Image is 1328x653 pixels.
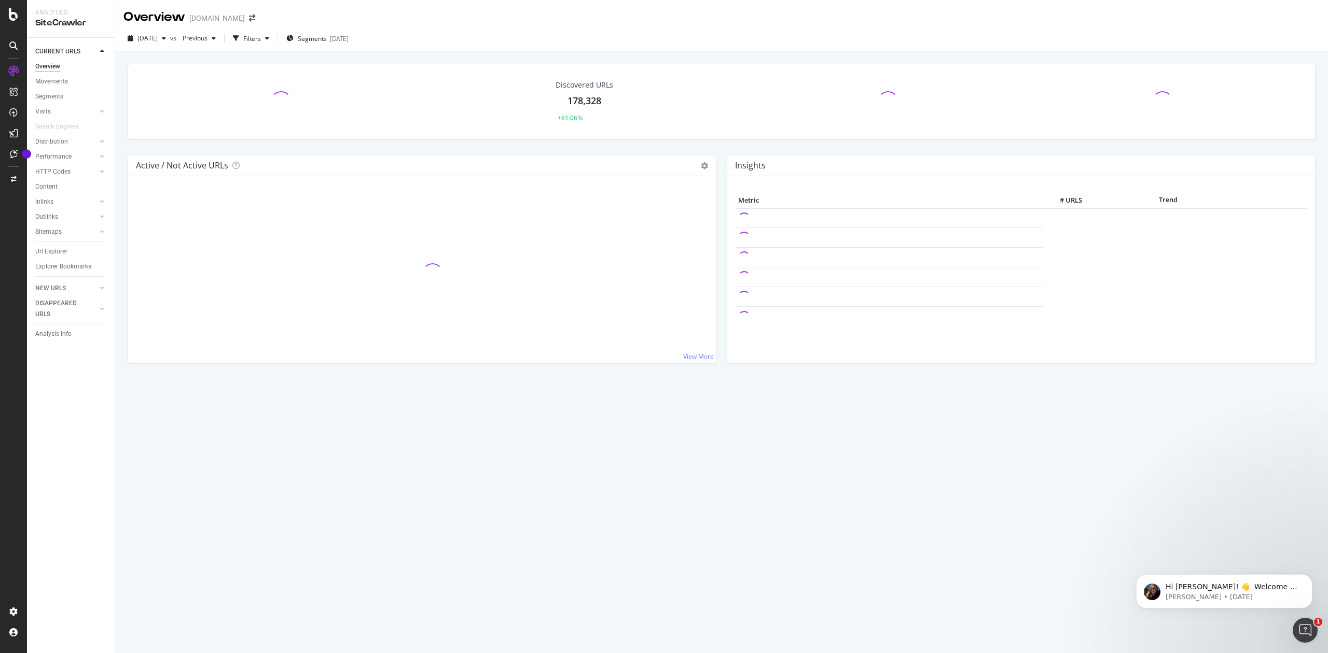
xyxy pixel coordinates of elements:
div: Movements [35,76,68,87]
span: Previous [178,34,208,42]
a: View More [683,352,714,361]
div: HTTP Codes [35,166,71,177]
div: Outlinks [35,211,58,222]
span: Segments [298,34,327,43]
div: Analysis Info [35,329,72,339]
button: Filters [229,30,273,47]
i: Options [701,162,708,169]
a: Inlinks [35,196,97,207]
div: 178,328 [568,94,601,108]
div: Tooltip anchor [22,149,31,159]
div: Search Engines [35,121,78,132]
a: CURRENT URLS [35,46,97,57]
span: vs [170,34,178,42]
span: 1 [1314,618,1322,626]
button: Previous [178,30,220,47]
h4: Insights [735,159,766,173]
div: Overview [35,61,60,72]
iframe: Intercom live chat [1293,618,1318,643]
a: Outlinks [35,211,97,222]
div: SiteCrawler [35,17,106,29]
a: Explorer Bookmarks [35,261,107,272]
div: Sitemaps [35,226,62,237]
th: Trend [1085,193,1252,208]
div: DISAPPEARED URLS [35,298,88,320]
div: Content [35,181,58,192]
div: Visits [35,106,51,117]
button: [DATE] [123,30,170,47]
a: Url Explorer [35,246,107,257]
a: DISAPPEARED URLS [35,298,97,320]
a: Movements [35,76,107,87]
a: Distribution [35,136,97,147]
div: CURRENT URLS [35,46,80,57]
div: Distribution [35,136,68,147]
h4: Active / Not Active URLs [136,159,228,173]
div: Filters [243,34,261,43]
div: Url Explorer [35,246,67,257]
div: Performance [35,151,72,162]
div: [DATE] [330,34,349,43]
a: NEW URLS [35,283,97,294]
a: Content [35,181,107,192]
div: Inlinks [35,196,53,207]
a: Sitemaps [35,226,97,237]
a: Segments [35,91,107,102]
th: Metric [736,193,1043,208]
a: Performance [35,151,97,162]
div: Explorer Bookmarks [35,261,91,272]
div: Discovered URLs [556,80,613,90]
a: Visits [35,106,97,117]
div: Segments [35,91,63,102]
a: Overview [35,61,107,72]
div: +61.06% [558,113,583,122]
div: NEW URLS [35,283,66,294]
div: Overview [123,8,185,26]
div: [DOMAIN_NAME] [189,13,245,23]
a: Analysis Info [35,329,107,339]
iframe: Intercom notifications message [1120,552,1328,625]
a: HTTP Codes [35,166,97,177]
th: # URLS [1043,193,1085,208]
div: Analytics [35,8,106,17]
button: Segments[DATE] [282,30,353,47]
div: arrow-right-arrow-left [249,15,255,22]
a: Search Engines [35,121,89,132]
span: 2025 Sep. 6th [137,34,158,42]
